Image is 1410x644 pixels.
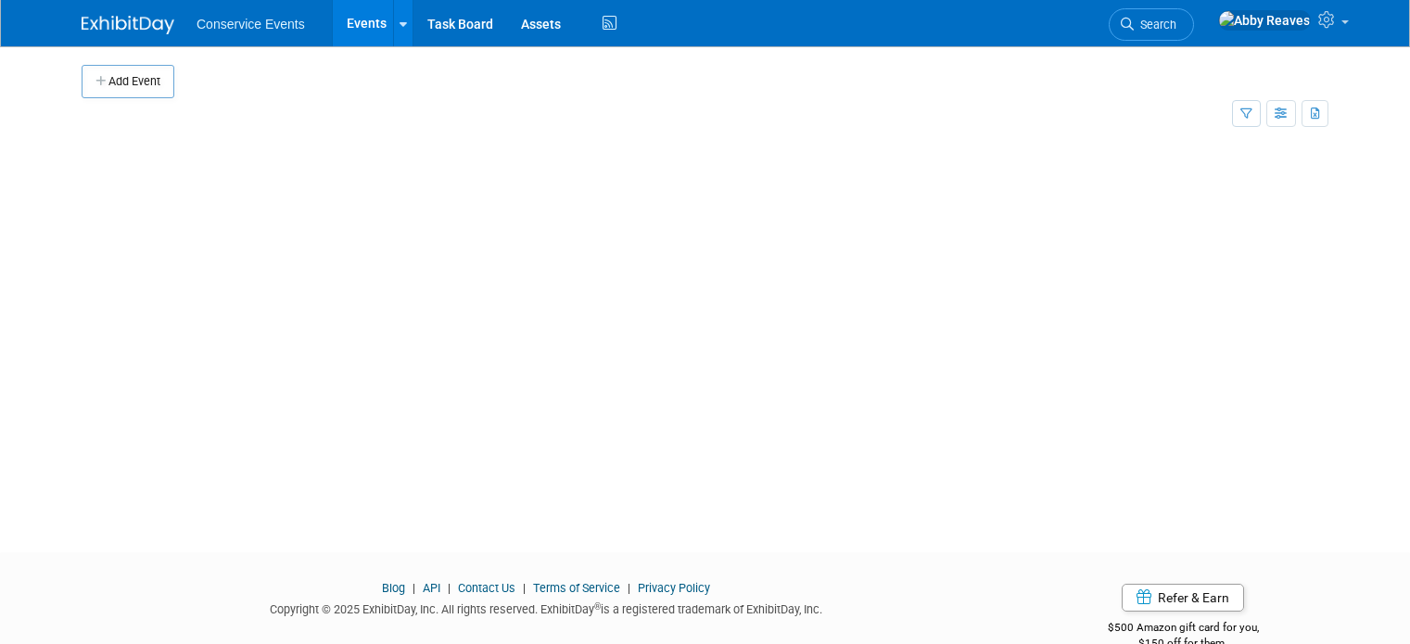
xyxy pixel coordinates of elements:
[1218,10,1311,31] img: Abby Reaves
[1109,8,1194,41] a: Search
[197,17,305,32] span: Conservice Events
[82,65,174,98] button: Add Event
[423,581,440,595] a: API
[408,581,420,595] span: |
[382,581,405,595] a: Blog
[594,601,601,612] sup: ®
[1122,584,1244,612] a: Refer & Earn
[1134,18,1176,32] span: Search
[443,581,455,595] span: |
[518,581,530,595] span: |
[533,581,620,595] a: Terms of Service
[82,16,174,34] img: ExhibitDay
[623,581,635,595] span: |
[638,581,710,595] a: Privacy Policy
[82,597,1010,618] div: Copyright © 2025 ExhibitDay, Inc. All rights reserved. ExhibitDay is a registered trademark of Ex...
[458,581,515,595] a: Contact Us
